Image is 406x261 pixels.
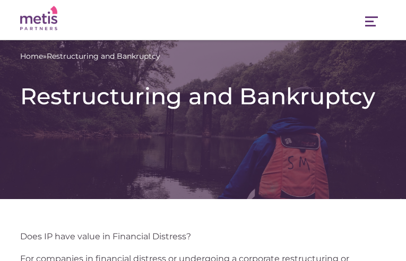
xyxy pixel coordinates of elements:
img: Metis Partners [20,6,57,31]
p: Does IP have value in Financial Distress? [20,231,386,242]
a: Home [20,51,43,62]
h1: Restructuring and Bankruptcy [20,83,386,109]
span: Restructuring and Bankruptcy [47,51,160,62]
span: » [20,51,160,62]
